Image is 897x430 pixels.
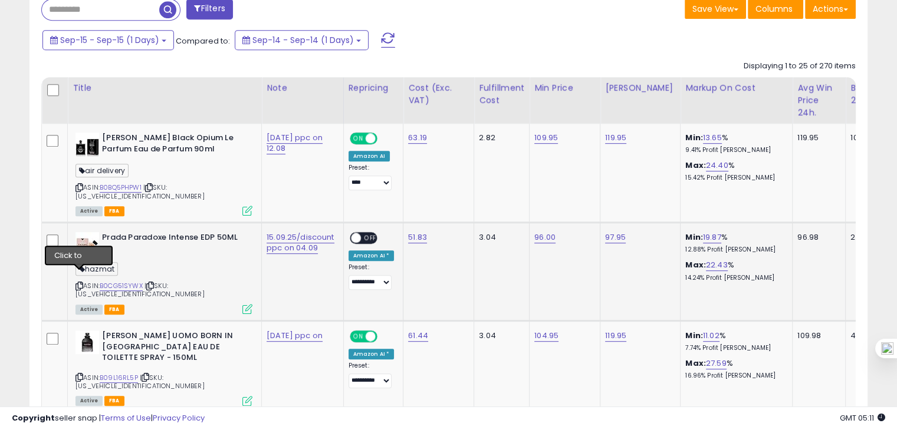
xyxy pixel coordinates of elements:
[706,160,728,171] a: 24.40
[685,260,783,282] div: %
[75,262,118,276] span: hazmat
[408,330,428,342] a: 61.44
[102,232,245,246] b: Prada Paradoxe Intense EDP 50ML
[479,330,520,341] div: 3.04
[75,133,99,156] img: 41vW-cCtxuL._SL40_.jpg
[685,231,703,243] b: Min:
[75,330,99,354] img: 41vp7-2E+DL._SL40_.jpg
[100,183,142,193] a: B0BQ5PHPW1
[706,259,728,271] a: 22.43
[685,246,783,254] p: 12.88% Profit [PERSON_NAME]
[850,232,889,243] div: 23%
[235,30,369,50] button: Sep-14 - Sep-14 (1 Days)
[703,330,719,342] a: 11.02
[349,349,395,359] div: Amazon AI *
[351,134,366,144] span: ON
[75,305,103,315] span: All listings currently available for purchase on Amazon
[703,132,722,144] a: 13.65
[797,232,836,243] div: 96.98
[685,232,783,254] div: %
[840,412,885,424] span: 2025-09-16 05:11 GMT
[100,281,143,291] a: B0CG51SYWX
[605,330,626,342] a: 119.95
[349,164,395,190] div: Preset:
[75,330,252,405] div: ASIN:
[850,133,889,143] div: 100%
[75,206,103,216] span: All listings currently available for purchase on Amazon
[75,232,99,256] img: 312CcA7i+9L._SL40_.jpg
[706,358,727,369] a: 27.59
[100,373,138,383] a: B09L16RL5P
[797,82,840,119] div: Avg Win Price 24h.
[703,231,721,243] a: 19.87
[349,263,395,290] div: Preset:
[267,82,339,94] div: Note
[408,132,427,144] a: 63.19
[685,259,706,270] b: Max:
[755,3,793,15] span: Columns
[267,132,323,154] a: [DATE] ppc on 12.08
[267,330,323,342] a: [DATE] ppc on
[685,160,706,171] b: Max:
[75,133,252,214] div: ASIN:
[75,373,205,391] span: | SKU: [US_VEHICLE_IDENTIFICATION_NUMBER]
[685,344,783,352] p: 7.74% Profit [PERSON_NAME]
[685,174,783,182] p: 15.42% Profit [PERSON_NAME]
[685,274,783,282] p: 14.24% Profit [PERSON_NAME]
[60,34,159,46] span: Sep-15 - Sep-15 (1 Days)
[349,82,399,94] div: Repricing
[685,160,783,182] div: %
[349,151,390,161] div: Amazon AI
[73,82,257,94] div: Title
[375,332,394,342] span: OFF
[479,133,520,143] div: 2.82
[534,231,556,243] a: 96.00
[850,330,889,341] div: 46%
[605,132,626,144] a: 119.95
[685,330,703,341] b: Min:
[534,132,558,144] a: 109.95
[375,134,394,144] span: OFF
[534,82,595,94] div: Min Price
[75,183,205,200] span: | SKU: [US_VEHICLE_IDENTIFICATION_NUMBER]
[176,35,230,47] span: Compared to:
[685,133,783,154] div: %
[605,82,675,94] div: [PERSON_NAME]
[685,146,783,154] p: 9.41% Profit [PERSON_NAME]
[75,164,129,177] span: air delivery
[605,231,626,243] a: 97.95
[685,82,787,94] div: Markup on Cost
[12,412,55,424] strong: Copyright
[881,342,893,355] img: one_i.png
[681,77,793,124] th: The percentage added to the cost of goods (COGS) that forms the calculator for Min & Max prices.
[252,34,354,46] span: Sep-14 - Sep-14 (1 Days)
[797,133,836,143] div: 119.95
[361,233,380,243] span: OFF
[104,206,124,216] span: FBA
[685,330,783,352] div: %
[408,82,469,107] div: Cost (Exc. VAT)
[534,330,558,342] a: 104.95
[479,82,524,107] div: Fulfillment Cost
[351,332,366,342] span: ON
[153,412,205,424] a: Privacy Policy
[685,358,706,369] b: Max:
[744,61,856,72] div: Displaying 1 to 25 of 270 items
[102,133,245,157] b: [PERSON_NAME] Black Opium Le Parfum Eau de Parfum 90ml
[797,330,836,341] div: 109.98
[349,250,395,261] div: Amazon AI *
[75,232,252,313] div: ASIN:
[267,231,334,254] a: 15.09.25/discount ppc on 04.09
[101,412,151,424] a: Terms of Use
[42,30,174,50] button: Sep-15 - Sep-15 (1 Days)
[75,281,205,299] span: | SKU: [US_VEHICLE_IDENTIFICATION_NUMBER]
[685,372,783,380] p: 16.96% Profit [PERSON_NAME]
[685,132,703,143] b: Min:
[102,330,245,366] b: [PERSON_NAME] UOMO BORN IN [GEOGRAPHIC_DATA] EAU DE TOILETTE SPRAY - 150ML
[479,232,520,243] div: 3.04
[12,413,205,424] div: seller snap | |
[685,358,783,380] div: %
[408,231,427,243] a: 51.83
[104,305,124,315] span: FBA
[349,362,395,388] div: Preset:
